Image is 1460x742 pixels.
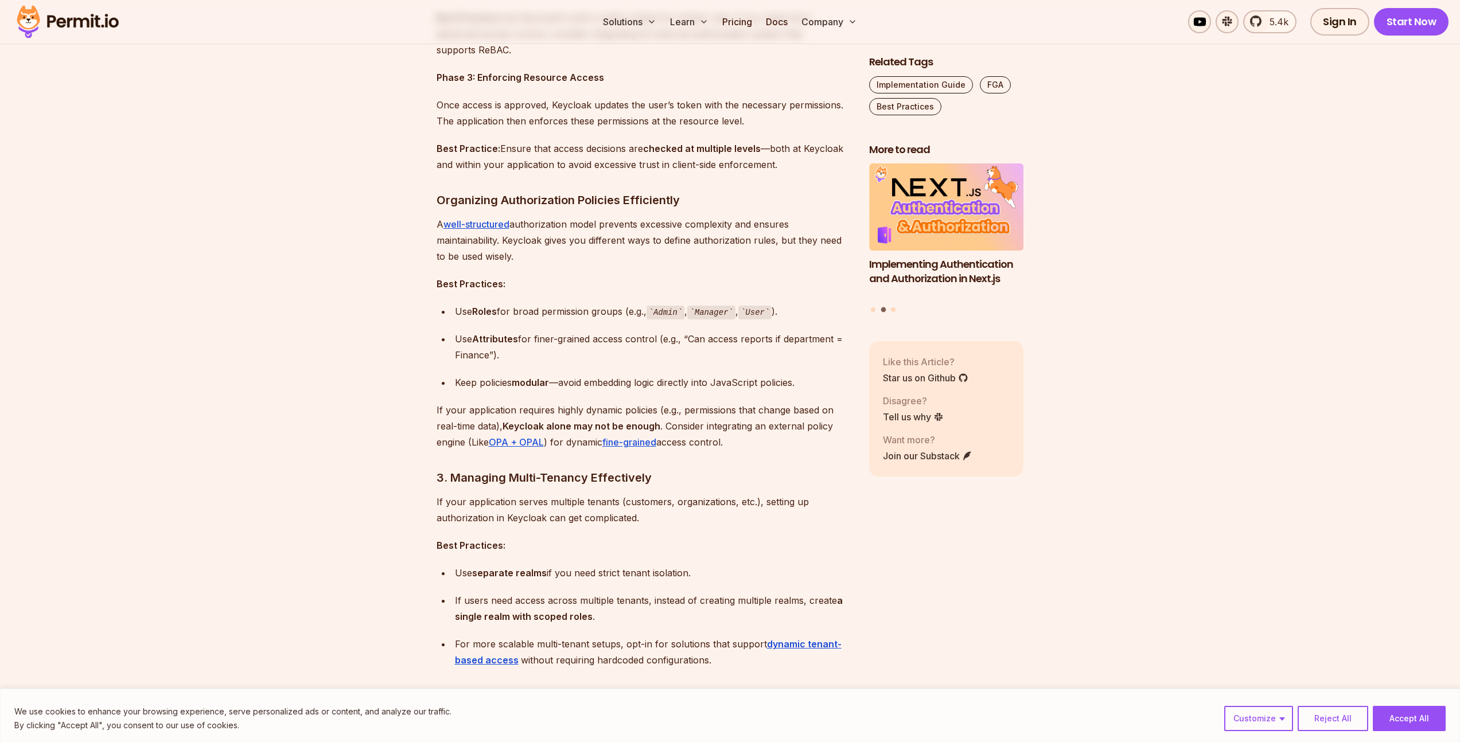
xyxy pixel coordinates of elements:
strong: Best Practice: [437,143,500,154]
strong: dynamic [767,638,805,650]
a: Best Practices [869,98,941,115]
a: Pricing [718,10,757,33]
strong: Keycloak alone may not be enough [503,420,660,432]
code: Admin [647,306,685,319]
div: Keep policies —avoid embedding logic directly into JavaScript policies. [455,374,851,390]
li: 2 of 3 [869,164,1024,300]
div: Posts [869,164,1024,314]
strong: checked at multiple levels [643,143,761,154]
button: Go to slide 2 [881,307,886,313]
p: Like this Article? [883,355,968,369]
button: Go to slide 1 [871,307,875,312]
button: Accept All [1373,706,1446,731]
span: 5.4k [1263,15,1288,29]
strong: Best Practices: [437,278,505,290]
button: Customize [1224,706,1293,731]
strong: modular [512,377,549,388]
div: If users need access across multiple tenants, instead of creating multiple realms, create . [455,592,851,624]
a: FGA [980,76,1011,93]
h2: Related Tags [869,55,1024,69]
p: Disagree? [883,394,944,408]
a: fine-grained [602,436,656,448]
code: Manager [687,306,735,319]
div: Use for finer-grained access control (e.g., “Can access reports if department = Finance”). [455,331,851,363]
button: Go to slide 3 [891,307,896,312]
a: Join our Substack [883,449,972,463]
button: Learn [665,10,713,33]
p: If your application requires highly dynamic policies (e.g., permissions that change based on real... [437,402,851,450]
button: Solutions [598,10,661,33]
strong: separate realms [472,567,547,579]
div: Use if you need strict tenant isolation. [455,565,851,581]
h2: More to read [869,143,1024,157]
p: We use cookies to enhance your browsing experience, serve personalized ads or content, and analyz... [14,705,451,718]
div: Use for broad permission groups (e.g., , , ). [455,303,851,320]
p: Ensure that access decisions are —both at Keycloak and within your application to avoid excessive... [437,140,851,173]
div: For more scalable multi-tenant setups, opt-in for solutions that support without requiring hardco... [455,636,851,668]
a: OPA + OPAL [489,436,544,448]
strong: Phase 3: Enforcing Resource Access [437,72,604,83]
a: well-structured [443,218,509,230]
a: Start Now [1374,8,1449,36]
a: Tell us why [883,410,944,424]
img: Permit logo [11,2,124,41]
h3: 4. Ensuring Scalability & Performance [437,686,851,705]
p: A authorization model prevents excessive complexity and ensures maintainability. Keycloak gives y... [437,216,851,264]
a: 5.4k [1243,10,1297,33]
a: Star us on Github [883,371,968,385]
button: Company [797,10,862,33]
a: Docs [761,10,792,33]
h3: Implementing Authentication and Authorization in Next.js [869,257,1024,286]
strong: Attributes [472,333,518,345]
a: Sign In [1310,8,1369,36]
p: By clicking "Accept All", you consent to our use of cookies. [14,718,451,732]
a: Implementing Authentication and Authorization in Next.jsImplementing Authentication and Authoriza... [869,164,1024,300]
strong: Best Practices: [437,540,505,551]
code: User [738,306,772,319]
h3: 3. Managing Multi-Tenancy Effectively [437,468,851,487]
h3: Organizing Authorization Policies Efficiently [437,191,851,209]
strong: Roles [472,306,497,317]
p: If your application serves multiple tenants (customers, organizations, etc.), setting up authoriz... [437,494,851,526]
button: Reject All [1298,706,1368,731]
img: Implementing Authentication and Authorization in Next.js [869,164,1024,251]
p: Want more? [883,433,972,447]
a: Implementation Guide [869,76,973,93]
p: Once access is approved, Keycloak updates the user’s token with the necessary permissions. The ap... [437,97,851,129]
